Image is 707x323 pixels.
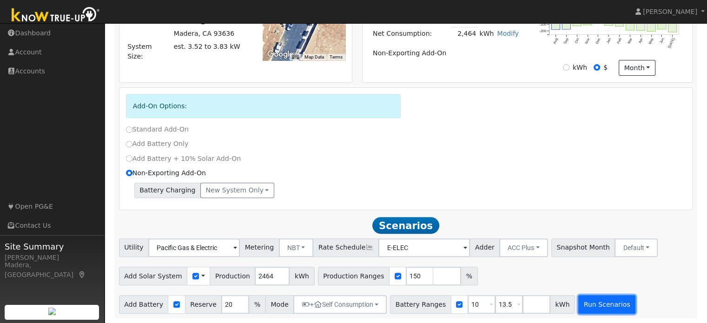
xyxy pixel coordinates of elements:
[126,168,206,178] label: Non-Exporting Add-On
[658,19,666,29] rect: onclick=""
[200,183,274,198] button: New system only
[148,238,240,257] input: Select a Utility
[210,267,255,285] span: Production
[279,238,314,257] button: NBT
[540,23,547,27] text: -100
[119,267,188,285] span: Add Solar System
[594,64,600,71] input: $
[185,295,222,314] span: Reserve
[614,238,658,257] button: Default
[126,94,401,118] div: Add-On Options:
[126,155,132,162] input: Add Battery + 10% Solar Add-On
[330,54,343,59] a: Terms
[265,48,296,60] img: Google
[78,271,86,278] a: Map
[469,238,500,257] span: Adder
[5,240,99,253] span: Site Summary
[7,5,105,26] img: Know True-Up
[265,48,296,60] a: Open this area in Google Maps (opens a new window)
[668,19,677,32] rect: onclick=""
[126,40,172,63] td: System Size:
[659,38,665,45] text: Jun
[583,19,592,25] rect: onclick=""
[239,238,279,257] span: Metering
[562,19,570,29] rect: onclick=""
[5,253,99,263] div: [PERSON_NAME]
[638,37,644,44] text: Apr
[126,139,189,149] label: Add Battery Only
[126,141,132,147] input: Add Battery Only
[478,27,496,40] td: kWh
[378,238,470,257] input: Select a Rate Schedule
[48,308,56,315] img: retrieve
[627,37,633,45] text: Mar
[304,54,324,60] button: Map Data
[551,19,560,30] rect: onclick=""
[265,295,294,314] span: Mode
[606,38,612,45] text: Jan
[172,27,250,40] td: Madera, CA 93636
[289,267,314,285] span: kWh
[605,19,613,26] rect: onclick=""
[551,238,615,257] span: Snapshot Month
[648,37,654,45] text: May
[126,170,132,176] input: Non-Exporting Add-On
[5,260,99,280] div: Madera, [GEOGRAPHIC_DATA]
[616,38,622,45] text: Feb
[126,126,132,133] input: Standard Add-On
[552,38,559,45] text: Aug
[371,27,451,40] td: Net Consumption:
[371,47,520,60] td: Non-Exporting Add-On
[372,217,439,234] span: Scenarios
[119,238,149,257] span: Utility
[452,27,478,40] td: 2,464
[573,63,587,73] label: kWh
[578,295,635,314] button: Run Scenarios
[615,19,624,26] rect: onclick=""
[292,54,298,60] button: Keyboard shortcuts
[499,238,548,257] button: ACC Plus
[643,8,697,15] span: [PERSON_NAME]
[574,38,580,44] text: Oct
[573,19,581,26] rect: onclick=""
[540,29,547,33] text: -200
[667,38,675,49] text: [DATE]
[647,19,655,32] rect: onclick=""
[619,60,655,76] button: month
[563,64,569,71] input: kWh
[595,37,601,45] text: Dec
[318,267,390,285] span: Production Ranges
[626,19,634,30] rect: onclick=""
[461,267,477,285] span: %
[249,295,265,314] span: %
[126,154,241,164] label: Add Battery + 10% Solar Add-On
[119,295,169,314] span: Add Battery
[636,19,645,31] rect: onclick=""
[497,30,519,37] a: Modify
[174,43,240,50] span: est. 3.52 to 3.83 kW
[603,63,608,73] label: $
[293,295,387,314] button: +Self Consumption
[584,37,591,45] text: Nov
[313,238,379,257] span: Rate Schedule
[134,183,201,198] span: Battery Charging
[126,125,189,134] label: Standard Add-On
[550,295,575,314] span: kWh
[563,38,569,45] text: Sep
[390,295,451,314] span: Battery Ranges
[172,40,250,63] td: System Size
